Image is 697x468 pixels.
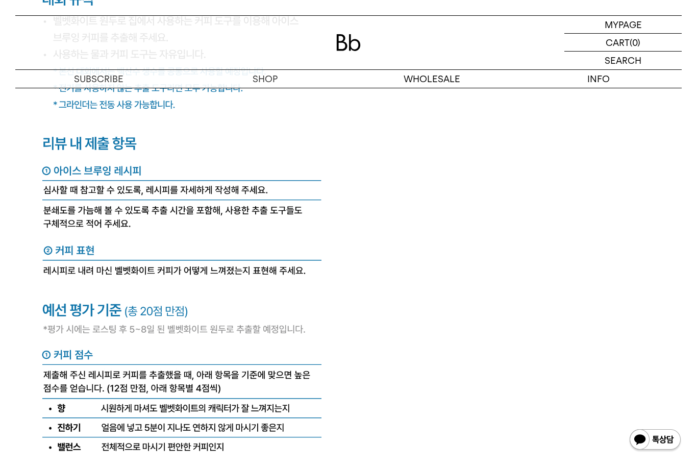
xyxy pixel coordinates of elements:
a: MYPAGE [564,16,682,34]
img: 카카오톡 채널 1:1 채팅 버튼 [629,428,682,453]
p: (0) [630,34,640,51]
a: SUBSCRIBE [15,70,182,88]
p: CART [606,34,630,51]
p: WHOLESALE [348,70,515,88]
a: CART (0) [564,34,682,52]
a: SHOP [182,70,349,88]
p: INFO [515,70,682,88]
p: SEARCH [605,52,641,69]
img: 로고 [336,34,361,51]
p: MYPAGE [605,16,642,33]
